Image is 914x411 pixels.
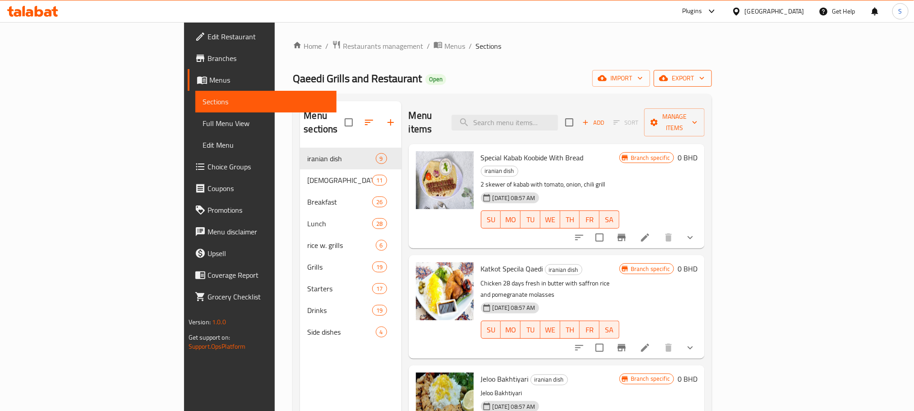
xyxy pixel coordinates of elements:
span: TU [524,323,537,336]
span: Select to update [590,228,609,247]
span: SA [603,213,616,226]
div: Open [425,74,446,85]
span: 9 [376,154,387,163]
div: rice w. grills6 [300,234,401,256]
button: FR [580,210,600,229]
a: Menu disclaimer [188,221,337,243]
button: TU [521,210,540,229]
p: 2 skewer of kabab with tomato, onion, chili grill [481,179,619,190]
button: SA [600,321,619,339]
div: Breakfast26 [300,191,401,213]
span: 6 [376,241,387,250]
span: [DEMOGRAPHIC_DATA] [307,175,372,186]
button: Branch-specific-item [611,227,632,248]
h6: 0 BHD [678,262,697,275]
button: show more [679,337,701,359]
button: Add [579,116,608,130]
button: SU [481,210,501,229]
button: sort-choices [568,227,590,248]
span: Coverage Report [208,270,329,280]
div: Plugins [682,6,702,17]
button: MO [501,321,521,339]
span: Select section first [608,116,644,130]
span: Sections [203,96,329,107]
img: Special Kabab Koobide With Bread [416,151,474,209]
span: 19 [373,306,386,315]
div: Side dishes4 [300,321,401,343]
span: Manage items [651,111,697,134]
button: show more [679,227,701,248]
span: [DATE] 08:57 AM [489,194,539,202]
span: iranian dish [481,166,518,176]
span: Branch specific [627,265,674,273]
span: export [661,73,705,84]
button: Manage items [644,108,705,136]
div: items [372,283,387,294]
a: Menus [434,40,465,52]
a: Coverage Report [188,264,337,286]
button: import [592,70,650,87]
button: TH [560,321,580,339]
span: Jeloo Bakhtiyari [481,372,529,386]
span: 26 [373,198,386,206]
span: 19 [373,263,386,271]
span: Edit Menu [203,140,329,150]
div: items [376,240,387,251]
span: Menus [209,75,329,85]
span: Add item [579,116,608,130]
span: Branch specific [627,154,674,162]
div: items [376,153,387,164]
div: iranian dish [545,264,582,275]
a: Restaurants management [332,40,423,52]
span: 11 [373,176,386,185]
button: TU [521,321,540,339]
div: iranian dish9 [300,148,401,169]
span: SU [485,213,498,226]
div: Starters17 [300,278,401,299]
a: Coupons [188,177,337,199]
span: Select all sections [339,113,358,132]
li: / [469,41,472,51]
span: [DATE] 08:57 AM [489,304,539,312]
button: Branch-specific-item [611,337,632,359]
a: Branches [188,47,337,69]
span: import [600,73,643,84]
a: Edit Menu [195,134,337,156]
button: WE [540,210,560,229]
span: Menus [444,41,465,51]
span: SU [485,323,498,336]
button: sort-choices [568,337,590,359]
span: Starters [307,283,372,294]
span: iranian dish [545,265,582,275]
span: TU [524,213,537,226]
p: Chicken 28 days fresh in butter with saffron rice and pomegranate molasses [481,278,619,300]
span: Edit Restaurant [208,31,329,42]
div: rice w. grills [307,240,375,251]
button: WE [540,321,560,339]
div: Drinks [307,305,372,316]
span: Select to update [590,338,609,357]
div: iftar [307,175,372,186]
a: Edit menu item [640,342,651,353]
span: MO [504,323,517,336]
div: items [372,175,387,186]
button: delete [658,337,679,359]
div: items [372,305,387,316]
button: TH [560,210,580,229]
div: items [372,218,387,229]
span: iranian dish [307,153,375,164]
div: [GEOGRAPHIC_DATA] [745,6,804,16]
a: Support.OpsPlatform [189,341,246,352]
span: 1.0.0 [212,316,226,328]
a: Sections [195,91,337,112]
span: Add [581,117,605,128]
button: delete [658,227,679,248]
li: / [427,41,430,51]
nav: Menu sections [300,144,401,346]
span: FR [583,323,596,336]
div: Lunch [307,218,372,229]
span: Grills [307,262,372,272]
